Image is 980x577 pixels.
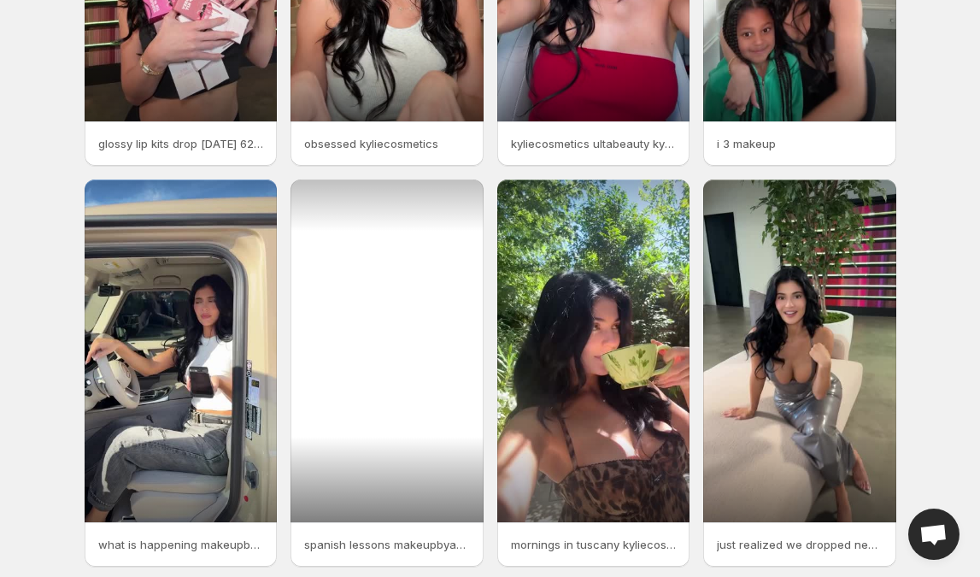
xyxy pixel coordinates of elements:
[511,536,677,553] p: mornings in tuscany kyliecosmetics ultabeauty
[717,135,883,152] p: i 3 makeup
[98,536,264,553] p: what is happening makeupbyariel
[304,135,470,152] p: obsessed kyliecosmetics
[717,536,883,553] p: just realized we dropped new khy x poster girl in SILVER khy
[98,135,264,152] p: glossy lip kits drop [DATE] 624 9AM PT kyliecosmetics
[511,135,677,152] p: kyliecosmetics ultabeauty kylie plumping lip liner special energy plumping powder matte lip summe...
[908,509,959,560] a: Open chat
[304,536,470,553] p: spanish lessons makeupbyariel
